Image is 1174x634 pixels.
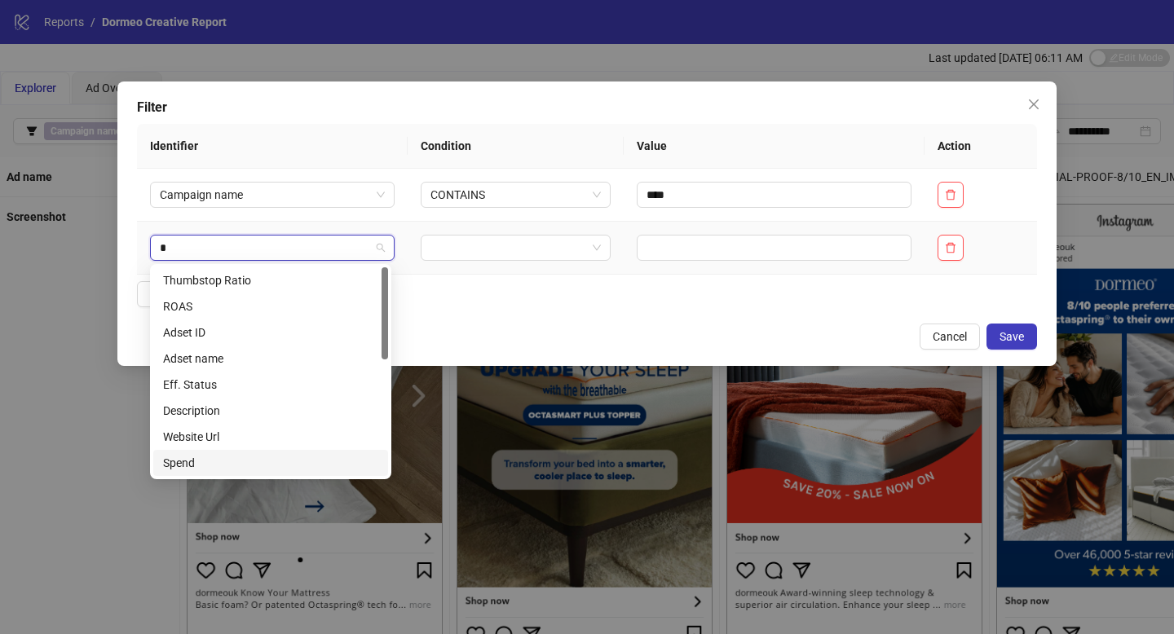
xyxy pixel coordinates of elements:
[137,124,408,169] th: Identifier
[153,450,388,476] div: Spend
[920,324,980,350] button: Cancel
[160,183,385,207] span: Campaign name
[163,454,378,472] div: Spend
[986,324,1037,350] button: Save
[408,124,625,169] th: Condition
[925,124,1037,169] th: Action
[153,424,388,450] div: Website Url
[163,324,378,341] div: Adset ID
[153,372,388,398] div: Eff. Status
[153,398,388,424] div: Description
[153,346,388,372] div: Adset name
[1021,91,1047,117] button: Close
[137,281,201,307] button: Add
[945,242,956,253] span: delete
[624,124,925,169] th: Value
[153,267,388,293] div: Thumbstop Ratio
[163,402,378,420] div: Description
[163,376,378,394] div: Eff. Status
[163,271,378,289] div: Thumbstop Ratio
[163,350,378,368] div: Adset name
[1027,98,1040,111] span: close
[163,428,378,446] div: Website Url
[1000,330,1024,343] span: Save
[430,183,602,207] span: CONTAINS
[933,330,967,343] span: Cancel
[153,319,388,346] div: Adset ID
[153,293,388,319] div: ROAS
[163,297,378,315] div: ROAS
[137,98,1037,117] div: Filter
[945,189,956,200] span: delete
